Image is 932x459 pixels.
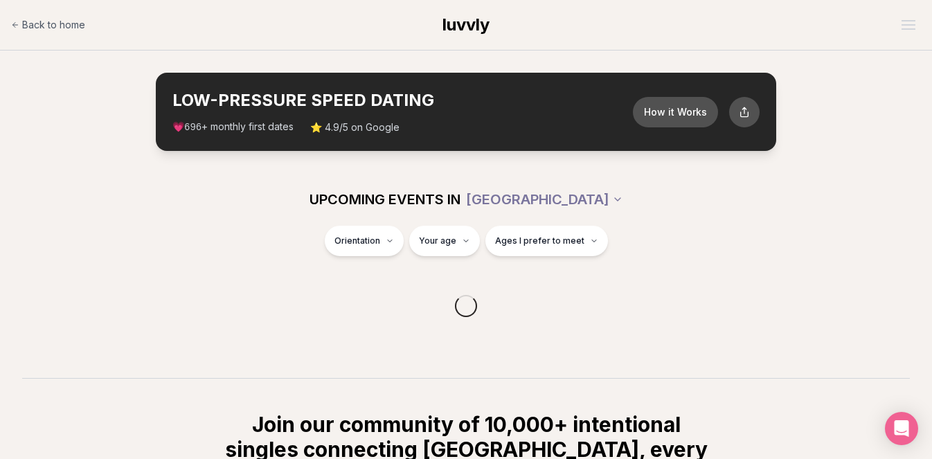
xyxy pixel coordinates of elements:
[419,235,456,246] span: Your age
[172,89,633,111] h2: LOW-PRESSURE SPEED DATING
[184,122,201,133] span: 696
[633,97,718,127] button: How it Works
[334,235,380,246] span: Orientation
[11,11,85,39] a: Back to home
[22,18,85,32] span: Back to home
[896,15,921,35] button: Open menu
[310,120,400,134] span: ⭐ 4.9/5 on Google
[466,184,623,215] button: [GEOGRAPHIC_DATA]
[409,226,480,256] button: Your age
[442,14,490,36] a: luvvly
[172,120,294,134] span: 💗 + monthly first dates
[495,235,584,246] span: Ages I prefer to meet
[485,226,608,256] button: Ages I prefer to meet
[885,412,918,445] div: Open Intercom Messenger
[325,226,404,256] button: Orientation
[442,15,490,35] span: luvvly
[310,190,460,209] span: UPCOMING EVENTS IN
